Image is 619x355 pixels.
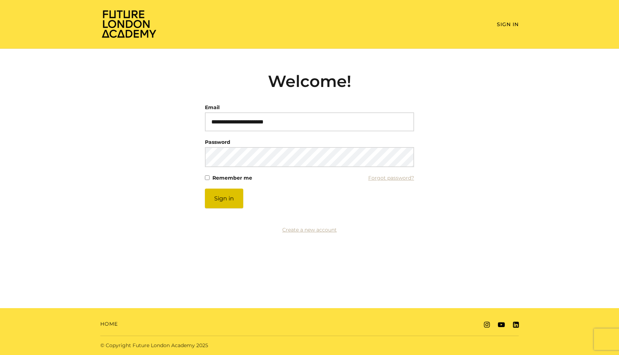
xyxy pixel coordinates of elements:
a: Home [100,320,118,328]
div: © Copyright Future London Academy 2025 [95,342,309,349]
img: Home Page [100,9,158,38]
label: Remember me [212,173,252,183]
label: Password [205,137,230,147]
a: Forgot password? [368,173,414,183]
button: Sign in [205,189,243,208]
label: Email [205,102,220,112]
a: Create a new account [282,227,337,233]
h2: Welcome! [205,72,414,91]
a: Sign In [497,21,519,28]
